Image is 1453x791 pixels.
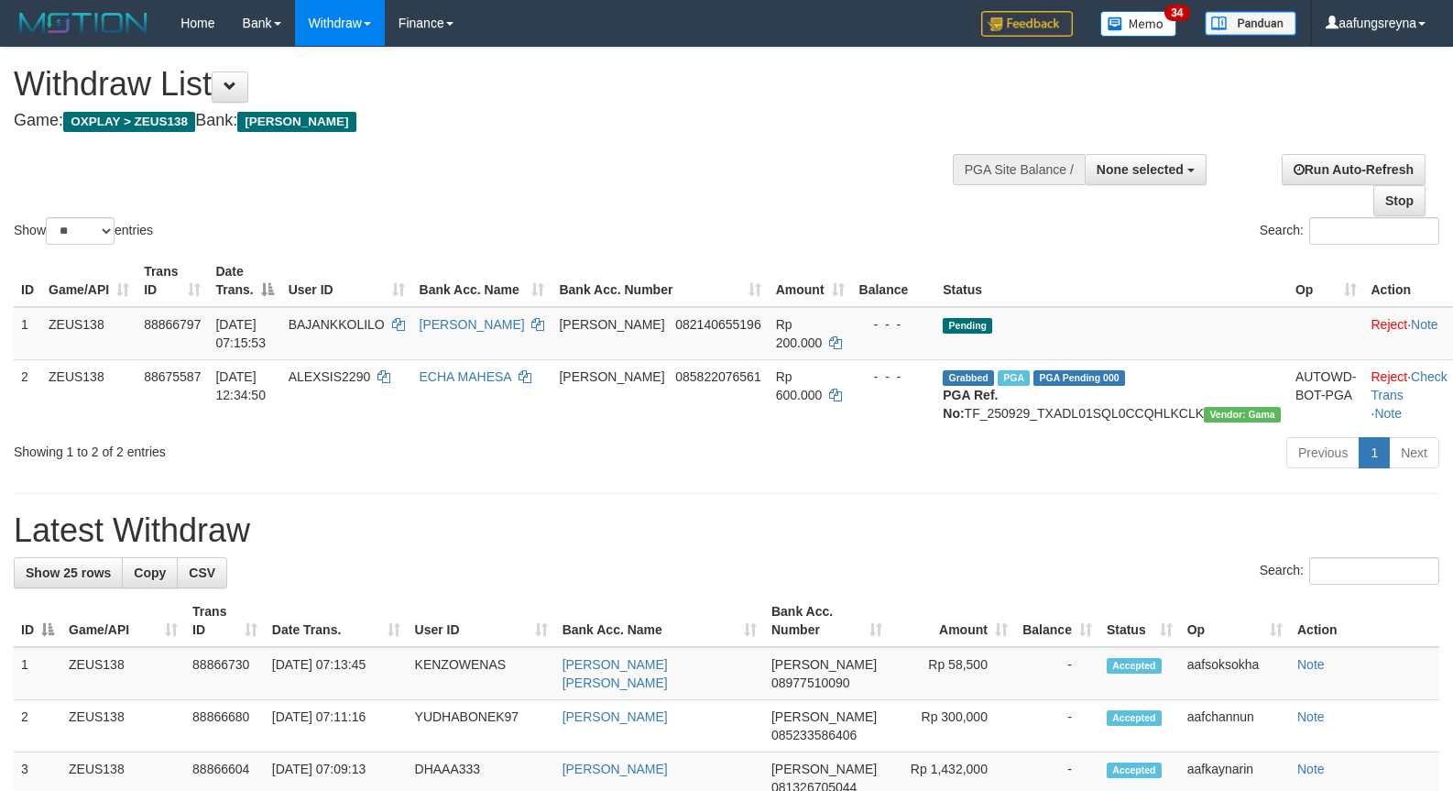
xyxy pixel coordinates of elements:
td: aafsoksokha [1180,647,1290,700]
a: Stop [1373,185,1426,216]
span: [DATE] 07:15:53 [215,317,266,350]
th: Trans ID: activate to sort column ascending [137,255,208,307]
td: AUTOWD-BOT-PGA [1288,359,1364,430]
span: Show 25 rows [26,566,111,580]
th: Action [1290,595,1439,647]
th: User ID: activate to sort column ascending [281,255,412,307]
a: Check Trans [1371,369,1448,402]
span: Marked by aafpengsreynich [998,370,1030,386]
span: [PERSON_NAME] [559,369,664,384]
button: None selected [1085,154,1207,185]
span: Copy 08977510090 to clipboard [771,676,850,690]
td: [DATE] 07:13:45 [265,647,408,700]
a: [PERSON_NAME] [563,762,668,776]
td: YUDHABONEK97 [408,700,555,753]
input: Search: [1309,557,1439,585]
span: Copy [134,566,166,580]
a: Run Auto-Refresh [1282,154,1426,185]
div: - - - [859,368,929,386]
span: BAJANKKOLILO [289,317,385,332]
th: Op: activate to sort column ascending [1180,595,1290,647]
th: Bank Acc. Number: activate to sort column ascending [552,255,768,307]
a: Next [1389,437,1439,468]
img: MOTION_logo.png [14,9,153,37]
label: Show entries [14,217,153,245]
span: None selected [1097,162,1184,177]
th: Op: activate to sort column ascending [1288,255,1364,307]
a: [PERSON_NAME] [563,709,668,724]
span: 88675587 [144,369,201,384]
td: aafchannun [1180,700,1290,753]
td: 88866730 [185,647,265,700]
th: Balance: activate to sort column ascending [1015,595,1099,647]
th: Bank Acc. Name: activate to sort column ascending [555,595,764,647]
td: 2 [14,359,41,430]
span: OXPLAY > ZEUS138 [63,112,195,132]
td: 88866680 [185,700,265,753]
th: Date Trans.: activate to sort column ascending [265,595,408,647]
a: [PERSON_NAME] [420,317,525,332]
span: Rp 200.000 [776,317,823,350]
span: Grabbed [943,370,994,386]
td: 1 [14,647,61,700]
td: - [1015,700,1099,753]
th: Game/API: activate to sort column ascending [41,255,137,307]
div: - - - [859,315,929,334]
td: 2 [14,700,61,753]
a: Note [1297,762,1325,776]
span: Copy 085233586406 to clipboard [771,728,857,742]
th: Bank Acc. Name: activate to sort column ascending [412,255,552,307]
span: PGA Pending [1033,370,1125,386]
span: Copy 085822076561 to clipboard [675,369,760,384]
span: Pending [943,318,992,334]
span: Accepted [1107,763,1162,778]
span: [PERSON_NAME] [771,657,877,672]
span: Vendor URL: https://trx31.1velocity.biz [1204,407,1281,423]
td: 1 [14,307,41,360]
div: Showing 1 to 2 of 2 entries [14,435,592,461]
a: ECHA MAHESA [420,369,511,384]
a: Show 25 rows [14,557,123,588]
a: Note [1374,406,1402,421]
td: ZEUS138 [41,307,137,360]
td: ZEUS138 [41,359,137,430]
label: Search: [1260,217,1439,245]
select: Showentries [46,217,115,245]
span: Rp 600.000 [776,369,823,402]
span: [PERSON_NAME] [771,709,877,724]
th: Status [935,255,1288,307]
b: PGA Ref. No: [943,388,998,421]
span: [PERSON_NAME] [559,317,664,332]
td: ZEUS138 [61,700,185,753]
th: User ID: activate to sort column ascending [408,595,555,647]
th: Trans ID: activate to sort column ascending [185,595,265,647]
h4: Game: Bank: [14,112,950,130]
td: Rp 58,500 [890,647,1015,700]
th: ID: activate to sort column descending [14,595,61,647]
a: 1 [1359,437,1390,468]
img: panduan.png [1205,11,1296,36]
span: [DATE] 12:34:50 [215,369,266,402]
th: Game/API: activate to sort column ascending [61,595,185,647]
span: Copy 082140655196 to clipboard [675,317,760,332]
span: Accepted [1107,710,1162,726]
th: Date Trans.: activate to sort column descending [208,255,280,307]
th: Amount: activate to sort column ascending [890,595,1015,647]
th: Balance [852,255,936,307]
td: ZEUS138 [61,647,185,700]
a: Copy [122,557,178,588]
td: - [1015,647,1099,700]
span: CSV [189,566,215,580]
th: ID [14,255,41,307]
h1: Latest Withdraw [14,512,1439,549]
label: Search: [1260,557,1439,585]
td: TF_250929_TXADL01SQL0CCQHLKCLK [935,359,1288,430]
span: 88866797 [144,317,201,332]
span: [PERSON_NAME] [771,762,877,776]
h1: Withdraw List [14,66,950,103]
a: Note [1297,709,1325,724]
img: Feedback.jpg [981,11,1073,37]
th: Status: activate to sort column ascending [1099,595,1180,647]
td: Rp 300,000 [890,700,1015,753]
span: Accepted [1107,658,1162,674]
